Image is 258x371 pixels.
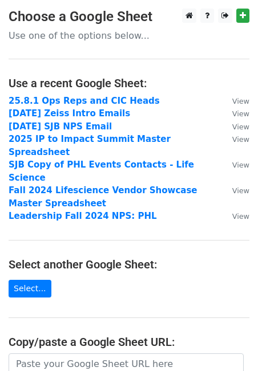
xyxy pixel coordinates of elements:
small: View [232,135,249,144]
h3: Choose a Google Sheet [9,9,249,25]
h4: Copy/paste a Google Sheet URL: [9,335,249,349]
a: [DATE] Zeiss Intro Emails [9,108,130,119]
a: View [221,160,249,170]
a: Leadership Fall 2024 NPS: PHL [9,211,157,221]
h4: Use a recent Google Sheet: [9,76,249,90]
a: View [221,96,249,106]
a: Fall 2024 Lifescience Vendor Showcase Master Spreadsheet [9,185,197,209]
p: Use one of the options below... [9,30,249,42]
a: 25.8.1 Ops Reps and CIC Heads [9,96,160,106]
small: View [232,123,249,131]
a: View [221,108,249,119]
a: View [221,211,249,221]
small: View [232,186,249,195]
a: View [221,185,249,195]
a: [DATE] SJB NPS Email [9,121,112,132]
h4: Select another Google Sheet: [9,258,249,271]
a: View [221,134,249,144]
a: Select... [9,280,51,297]
small: View [232,97,249,105]
small: View [232,212,249,221]
a: View [221,121,249,132]
a: SJB Copy of PHL Events Contacts - Life Science [9,160,194,183]
small: View [232,109,249,118]
small: View [232,161,249,169]
a: 2025 IP to Impact Summit Master Spreadsheet [9,134,171,157]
